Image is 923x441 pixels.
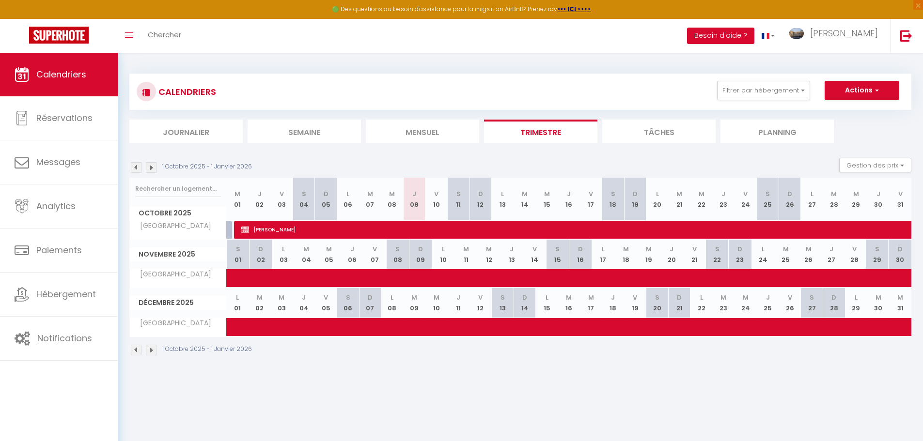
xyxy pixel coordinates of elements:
span: [PERSON_NAME] [810,27,878,39]
span: [GEOGRAPHIC_DATA] [131,318,214,329]
th: 30 [867,178,890,221]
abbr: M [486,244,492,254]
abbr: J [567,189,571,198]
span: [GEOGRAPHIC_DATA] [131,221,214,231]
abbr: L [811,189,813,198]
th: 14 [514,178,536,221]
abbr: D [522,293,527,302]
th: 27 [820,240,843,269]
p: 1 Octobre 2025 - 1 Janvier 2026 [162,162,252,171]
th: 19 [624,178,646,221]
th: 02 [249,178,271,221]
abbr: V [852,244,857,254]
th: 04 [295,240,318,269]
abbr: L [442,244,445,254]
abbr: M [876,293,881,302]
th: 22 [706,240,729,269]
abbr: M [411,293,417,302]
th: 17 [580,288,602,318]
abbr: M [743,293,749,302]
th: 30 [889,240,911,269]
li: Journalier [129,120,243,143]
button: Gestion des prix [839,158,911,172]
abbr: D [737,244,742,254]
abbr: S [655,293,659,302]
abbr: M [544,189,550,198]
th: 21 [668,288,690,318]
abbr: J [258,189,262,198]
th: 10 [425,178,448,221]
th: 09 [403,178,425,221]
th: 29 [866,240,889,269]
th: 26 [779,288,801,318]
th: 24 [751,240,774,269]
li: Mensuel [366,120,479,143]
span: Messages [36,156,80,168]
abbr: L [762,244,765,254]
th: 12 [469,178,492,221]
abbr: M [646,244,652,254]
abbr: S [456,189,461,198]
abbr: V [589,189,593,198]
li: Semaine [248,120,361,143]
abbr: M [279,293,284,302]
th: 16 [558,178,580,221]
th: 14 [514,288,536,318]
abbr: J [412,189,416,198]
th: 18 [602,288,625,318]
th: 13 [501,240,523,269]
abbr: V [692,244,697,254]
abbr: M [389,189,395,198]
abbr: J [829,244,833,254]
th: 01 [227,288,249,318]
abbr: S [555,244,560,254]
abbr: L [700,293,703,302]
th: 03 [271,178,293,221]
abbr: D [368,293,373,302]
th: 31 [889,178,911,221]
abbr: M [783,244,789,254]
abbr: M [897,293,903,302]
th: 27 [801,178,823,221]
th: 03 [271,288,293,318]
abbr: S [766,189,770,198]
th: 10 [425,288,448,318]
th: 14 [523,240,546,269]
span: Chercher [148,30,181,40]
th: 20 [646,288,669,318]
th: 08 [386,240,409,269]
th: 23 [729,240,751,269]
th: 28 [843,240,865,269]
th: 19 [624,288,646,318]
th: 21 [683,240,706,269]
th: 11 [455,240,478,269]
abbr: M [257,293,263,302]
th: 22 [690,288,713,318]
strong: >>> ICI <<<< [557,5,591,13]
th: 09 [409,240,432,269]
th: 16 [569,240,592,269]
th: 15 [536,288,558,318]
abbr: V [788,293,792,302]
th: 15 [536,178,558,221]
abbr: J [456,293,460,302]
button: Filtrer par hébergement [717,81,810,100]
th: 03 [272,240,295,269]
abbr: S [810,293,814,302]
th: 30 [867,288,890,318]
li: Tâches [602,120,716,143]
abbr: L [656,189,659,198]
th: 12 [469,288,492,318]
abbr: D [324,189,329,198]
th: 24 [735,288,757,318]
abbr: S [611,189,615,198]
abbr: M [522,189,528,198]
th: 05 [318,240,341,269]
th: 29 [845,178,867,221]
abbr: L [602,244,605,254]
th: 07 [359,288,381,318]
abbr: J [876,189,880,198]
abbr: D [633,189,638,198]
th: 17 [592,240,614,269]
th: 29 [845,288,867,318]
